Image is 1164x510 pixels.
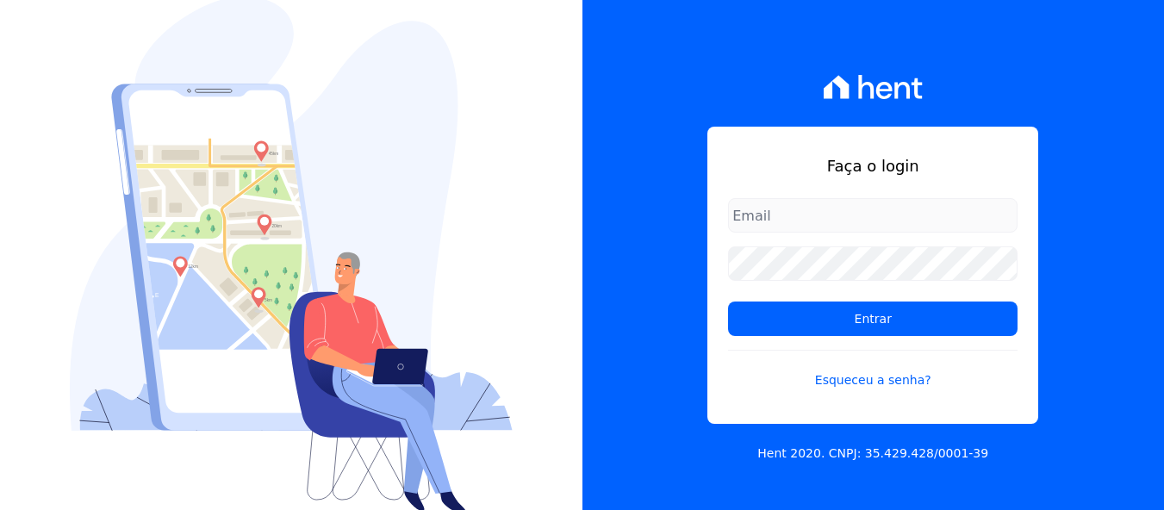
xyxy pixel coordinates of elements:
p: Hent 2020. CNPJ: 35.429.428/0001-39 [757,445,988,463]
h1: Faça o login [728,154,1018,177]
input: Email [728,198,1018,233]
a: Esqueceu a senha? [728,350,1018,389]
input: Entrar [728,302,1018,336]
